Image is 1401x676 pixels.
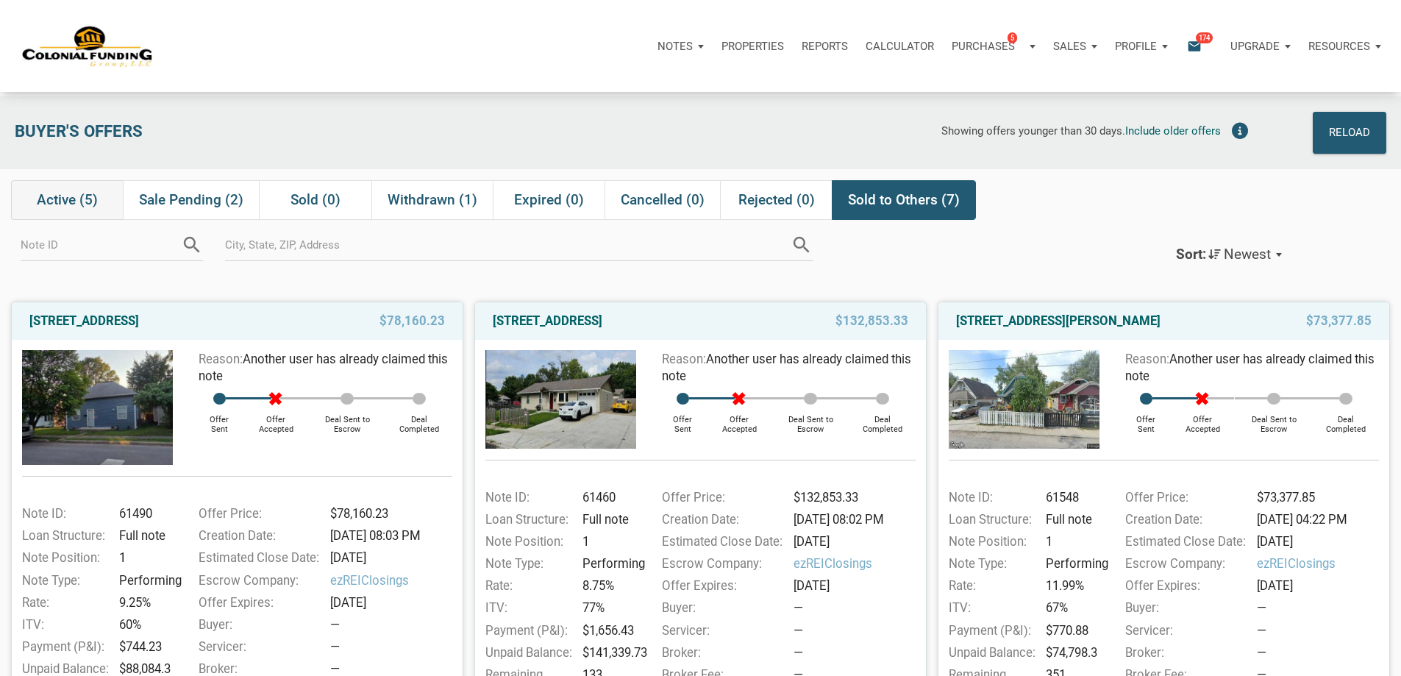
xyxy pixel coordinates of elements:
i: search [181,234,203,256]
div: Rate: [941,577,1041,595]
div: Payment (P&I): [15,638,114,656]
div: Note ID: [941,488,1041,507]
div: $74,798.3 [1041,644,1107,662]
div: Offer Accepted [244,405,308,434]
p: Purchases [952,40,1015,53]
div: Broker: [655,644,789,662]
div: Expired (0) [493,180,605,220]
div: Sold (0) [259,180,371,220]
div: — [794,644,923,662]
div: [DATE] [788,577,923,595]
div: Note ID: [15,505,114,523]
div: Servicer: [655,622,789,640]
span: $132,853.33 [835,312,908,330]
a: [STREET_ADDRESS][PERSON_NAME] [956,312,1161,330]
p: Resources [1308,40,1370,53]
div: Offer Accepted [707,405,771,434]
div: Offer Expires: [655,577,789,595]
span: Sold (0) [290,191,341,209]
div: 9.25% [114,594,180,612]
div: Note Type: [941,555,1041,573]
div: — [1257,622,1386,640]
div: [DATE] 04:22 PM [1252,510,1386,529]
div: Offer Expires: [191,594,326,612]
div: $744.23 [114,638,180,656]
span: Withdrawn (1) [388,191,477,209]
div: [DATE] [1252,533,1386,551]
a: Calculator [857,24,943,68]
div: $78,160.23 [325,505,460,523]
div: Deal Sent to Escrow [771,405,850,434]
div: [DATE] [788,533,923,551]
button: Upgrade [1222,24,1300,68]
img: 583145 [485,350,636,448]
div: Deal Completed [387,405,452,434]
button: Sales [1044,24,1106,68]
div: 11.99% [1041,577,1107,595]
div: Performing [114,572,180,590]
div: Offer Price: [655,488,789,507]
span: Reason: [199,352,243,366]
div: Cancelled (0) [605,180,720,220]
div: Reload [1329,121,1370,145]
div: $141,339.73 [577,644,644,662]
div: ITV: [15,616,114,634]
span: ezREIClosings [330,572,460,590]
div: — [1257,599,1386,617]
div: Buyer: [191,616,326,634]
button: Profile [1106,24,1177,68]
div: Note ID: [478,488,577,507]
div: $132,853.33 [788,488,923,507]
div: — [794,599,923,617]
div: Payment (P&I): [941,622,1041,640]
div: ITV: [941,599,1041,617]
div: $1,656.43 [577,622,644,640]
span: Another user has already claimed this note [662,352,911,383]
div: Deal Sent to Escrow [1235,405,1313,434]
div: Sort: [1176,246,1206,263]
p: Calculator [866,40,934,53]
button: Resources [1300,24,1390,68]
a: Notes [649,24,713,68]
div: Buyer: [655,599,789,617]
p: Upgrade [1230,40,1280,53]
div: Offer Price: [191,505,326,523]
div: 1 [114,549,180,567]
div: Note Type: [15,572,114,590]
div: Performing [577,555,644,573]
div: Note Position: [941,533,1041,551]
div: Deal Completed [1313,405,1379,434]
div: Unpaid Balance: [478,644,577,662]
div: [DATE] [325,549,460,567]
button: Reports [793,24,857,68]
span: $78,160.23 [379,312,445,330]
input: City, State, ZIP, Address [225,228,791,261]
p: Notes [657,40,693,53]
a: Purchases5 [943,24,1044,68]
div: Offer Accepted [1171,405,1235,434]
div: Sale Pending (2) [123,180,259,220]
span: Sale Pending (2) [139,191,243,209]
input: Note ID [21,228,181,261]
span: Include older offers [1125,124,1221,138]
i: search [791,234,813,256]
div: [DATE] [325,594,460,612]
div: Rate: [15,594,114,612]
span: Rejected (0) [738,191,815,209]
div: 61490 [114,505,180,523]
div: Estimated Close Date: [655,533,789,551]
img: NoteUnlimited [22,24,154,68]
button: Reload [1313,112,1386,154]
span: ezREIClosings [1257,555,1386,573]
div: Payment (P&I): [478,622,577,640]
div: $770.88 [1041,622,1107,640]
div: Unpaid Balance: [941,644,1041,662]
div: Loan Structure: [941,510,1041,529]
span: Another user has already claimed this note [1125,352,1375,383]
div: Note Type: [478,555,577,573]
div: Note Position: [478,533,577,551]
div: Loan Structure: [15,527,114,545]
a: [STREET_ADDRESS] [29,312,139,330]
